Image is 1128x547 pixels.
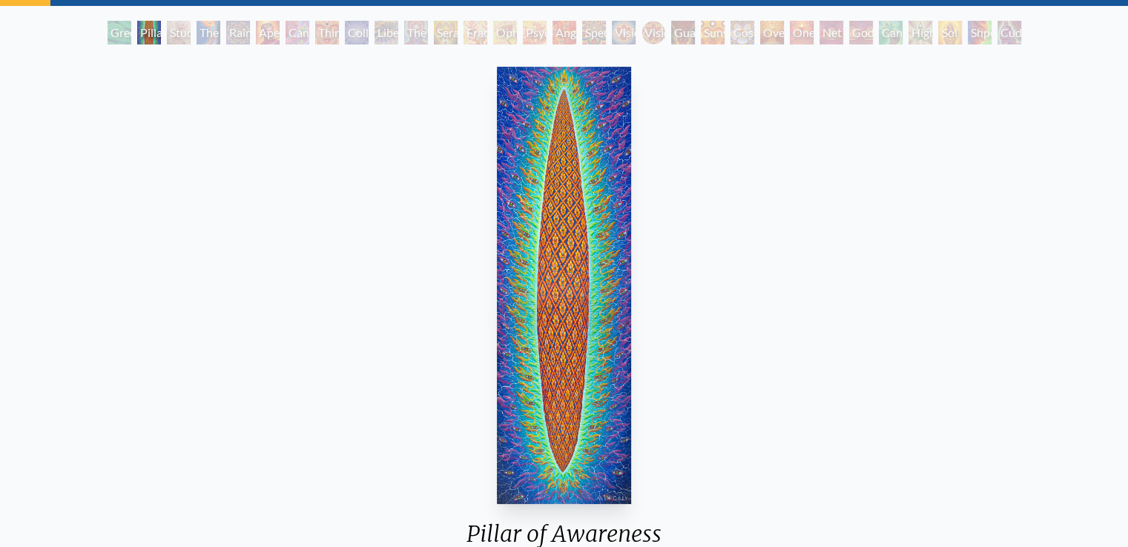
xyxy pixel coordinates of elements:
div: The Seer [404,21,428,44]
div: Angel Skin [553,21,576,44]
div: Vision Crystal [612,21,636,44]
div: Cuddle [997,21,1021,44]
div: Vision [PERSON_NAME] [641,21,665,44]
div: Godself [849,21,873,44]
div: Fractal Eyes [464,21,487,44]
div: Sol Invictus [938,21,962,44]
div: Net of Being [819,21,843,44]
div: Higher Vision [908,21,932,44]
div: Cannafist [879,21,903,44]
div: Green Hand [108,21,131,44]
div: Cannabis Sutra [286,21,309,44]
div: Aperture [256,21,280,44]
div: Study for the Great Turn [167,21,191,44]
div: Seraphic Transport Docking on the Third Eye [434,21,458,44]
div: Collective Vision [345,21,369,44]
div: One [790,21,814,44]
div: Sunyata [701,21,725,44]
div: Pillar of Awareness [137,21,161,44]
div: Liberation Through Seeing [375,21,398,44]
div: Ophanic Eyelash [493,21,517,44]
div: Spectral Lotus [582,21,606,44]
div: Rainbow Eye Ripple [226,21,250,44]
div: Psychomicrograph of a Fractal Paisley Cherub Feather Tip [523,21,547,44]
div: Guardian of Infinite Vision [671,21,695,44]
div: Cosmic Elf [730,21,754,44]
img: Pillar-of-Awareness--2023---Alex-Grey-watermarked-(1).jpg [497,67,630,504]
div: Shpongled [968,21,992,44]
div: The Torch [197,21,220,44]
div: Third Eye Tears of Joy [315,21,339,44]
div: Oversoul [760,21,784,44]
